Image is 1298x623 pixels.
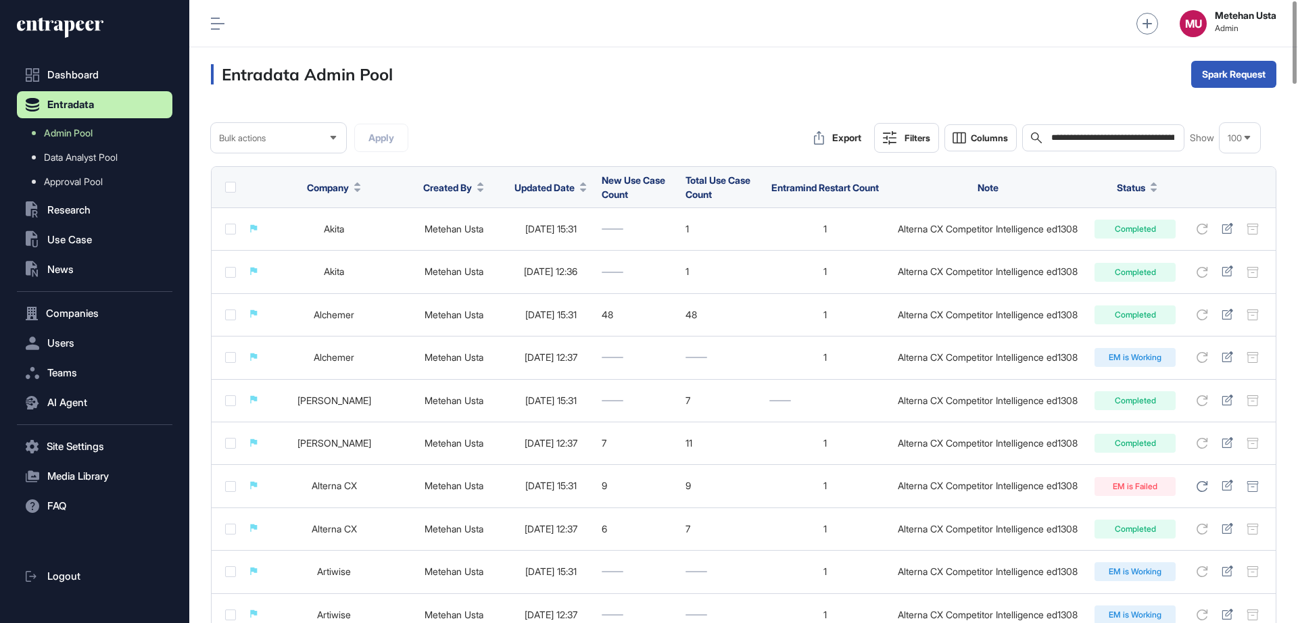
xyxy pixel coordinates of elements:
[1117,180,1145,195] span: Status
[686,524,756,534] div: 7
[324,266,344,277] a: Akita
[978,182,999,193] span: Note
[425,480,483,491] a: Metehan Usta
[425,309,483,320] a: Metehan Usta
[894,609,1081,620] div: Alterna CX Competitor Intelligence ed1308
[513,438,588,449] div: [DATE] 12:37
[513,224,588,234] div: [DATE] 15:31
[894,395,1081,406] div: Alterna CX Competitor Intelligence ed1308
[1095,391,1176,410] div: Completed
[807,124,869,151] button: Export
[17,433,172,460] button: Site Settings
[425,266,483,277] a: Metehan Usta
[686,266,756,277] div: 1
[602,480,672,491] div: 9
[425,351,483,363] a: Metehan Usta
[513,480,588,491] div: [DATE] 15:31
[894,480,1081,491] div: Alterna CX Competitor Intelligence ed1308
[769,309,881,320] div: 1
[47,99,94,110] span: Entradata
[47,205,91,216] span: Research
[769,224,881,234] div: 1
[905,132,930,143] div: Filters
[47,397,87,408] span: AI Agent
[874,123,939,153] button: Filters
[769,352,881,363] div: 1
[894,566,1081,577] div: Alterna CX Competitor Intelligence ed1308
[17,389,172,416] button: AI Agent
[17,197,172,224] button: Research
[1191,61,1276,88] button: Spark Request
[17,256,172,283] button: News
[513,609,588,620] div: [DATE] 12:37
[1095,562,1176,581] div: EM is Working
[894,524,1081,534] div: Alterna CX Competitor Intelligence ed1308
[24,145,172,170] a: Data Analyst Pool
[602,309,672,320] div: 48
[1215,10,1276,21] strong: Metehan Usta
[1095,305,1176,324] div: Completed
[425,223,483,234] a: Metehan Usta
[686,395,756,406] div: 7
[894,266,1081,277] div: Alterna CX Competitor Intelligence ed1308
[47,338,74,349] span: Users
[46,308,99,319] span: Companies
[602,438,672,449] div: 7
[894,438,1081,449] div: Alterna CX Competitor Intelligence ed1308
[769,480,881,491] div: 1
[686,224,756,234] div: 1
[324,223,344,234] a: Akita
[314,309,354,320] a: Alchemer
[513,266,588,277] div: [DATE] 12:36
[513,524,588,534] div: [DATE] 12:37
[47,571,80,582] span: Logout
[17,359,172,387] button: Teams
[297,437,371,449] a: [PERSON_NAME]
[1215,24,1276,33] span: Admin
[317,609,351,620] a: Artiwise
[771,182,879,193] span: Entramind Restart Count
[423,180,484,195] button: Created By
[425,566,483,577] a: Metehan Usta
[894,352,1081,363] div: Alterna CX Competitor Intelligence ed1308
[1228,133,1242,143] span: 100
[894,309,1081,320] div: Alterna CX Competitor Intelligence ed1308
[769,609,881,620] div: 1
[47,441,104,452] span: Site Settings
[312,480,357,491] a: Alterna CX
[769,266,881,277] div: 1
[17,300,172,327] button: Companies
[769,566,881,577] div: 1
[1095,520,1176,539] div: Completed
[44,128,93,139] span: Admin Pool
[47,471,109,482] span: Media Library
[686,174,750,200] span: Total Use Case Count
[24,121,172,145] a: Admin Pool
[47,368,77,378] span: Teams
[425,609,483,620] a: Metehan Usta
[219,133,266,143] span: Bulk actions
[17,563,172,590] a: Logout
[1095,477,1176,496] div: EM is Failed
[17,91,172,118] button: Entradata
[47,501,66,512] span: FAQ
[307,180,349,195] span: Company
[513,566,588,577] div: [DATE] 15:31
[44,152,118,163] span: Data Analyst Pool
[211,64,393,84] h3: Entradata Admin Pool
[894,224,1081,234] div: Alterna CX Competitor Intelligence ed1308
[17,330,172,357] button: Users
[1095,434,1176,453] div: Completed
[47,70,99,80] span: Dashboard
[602,174,665,200] span: New Use Case Count
[686,309,756,320] div: 48
[1117,180,1157,195] button: Status
[1180,10,1207,37] button: MU
[944,124,1017,151] button: Columns
[1095,220,1176,239] div: Completed
[425,437,483,449] a: Metehan Usta
[686,438,756,449] div: 11
[312,523,357,534] a: Alterna CX
[314,351,354,363] a: Alchemer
